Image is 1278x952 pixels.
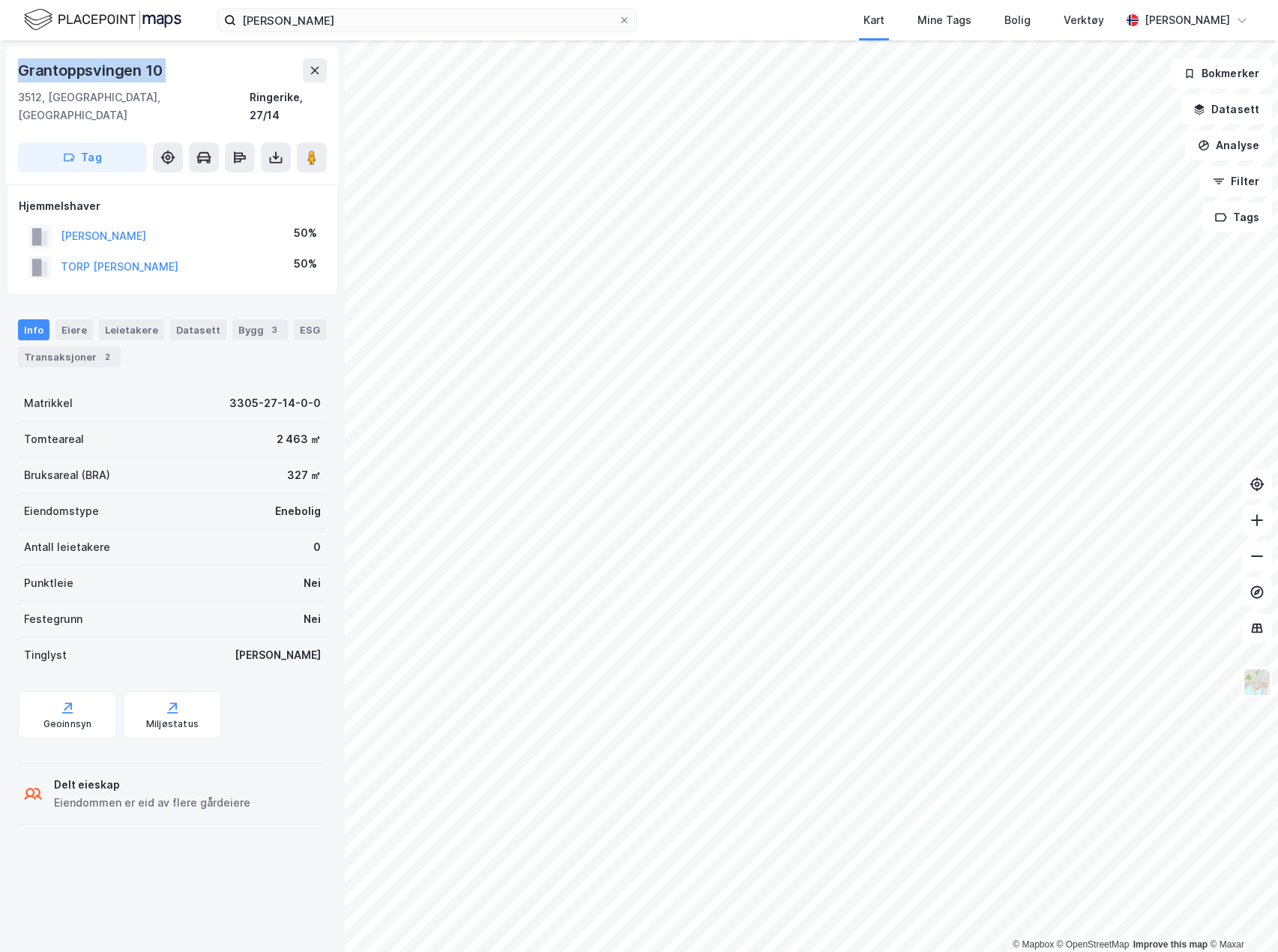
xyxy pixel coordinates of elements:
[24,466,110,484] div: Bruksareal (BRA)
[1181,94,1272,124] button: Datasett
[1004,11,1031,29] div: Bolig
[235,646,321,664] div: [PERSON_NAME]
[1013,939,1054,950] a: Mapbox
[294,224,317,242] div: 50%
[250,88,327,124] div: Ringerike, 27/14
[99,319,164,340] div: Leietakere
[294,255,317,273] div: 50%
[287,466,321,484] div: 327 ㎡
[18,319,49,340] div: Info
[146,718,199,730] div: Miljøstatus
[1145,11,1230,29] div: [PERSON_NAME]
[170,319,226,340] div: Datasett
[19,197,326,215] div: Hjemmelshaver
[313,538,321,556] div: 0
[304,574,321,592] div: Nei
[917,11,971,29] div: Mine Tags
[294,319,326,340] div: ESG
[1202,202,1272,232] button: Tags
[275,502,321,520] div: Enebolig
[24,430,84,448] div: Tomteareal
[1133,939,1208,950] a: Improve this map
[1243,668,1271,696] img: Z
[304,610,321,628] div: Nei
[1203,880,1278,952] div: Kontrollprogram for chat
[18,58,165,82] div: Grantoppsvingen 10
[1203,880,1278,952] iframe: Chat Widget
[100,349,115,364] div: 2
[24,502,99,520] div: Eiendomstype
[54,776,250,794] div: Delt eieskap
[55,319,93,340] div: Eiere
[229,394,321,412] div: 3305-27-14-0-0
[24,7,181,33] img: logo.f888ab2527a4732fd821a326f86c7f29.svg
[43,718,92,730] div: Geoinnsyn
[1057,939,1130,950] a: OpenStreetMap
[1171,58,1272,88] button: Bokmerker
[24,646,67,664] div: Tinglyst
[267,322,282,337] div: 3
[24,394,73,412] div: Matrikkel
[277,430,321,448] div: 2 463 ㎡
[1064,11,1104,29] div: Verktøy
[18,142,147,172] button: Tag
[863,11,884,29] div: Kart
[24,574,73,592] div: Punktleie
[232,319,288,340] div: Bygg
[24,538,110,556] div: Antall leietakere
[1185,130,1272,160] button: Analyse
[24,610,82,628] div: Festegrunn
[1200,166,1272,196] button: Filter
[236,9,618,31] input: Søk på adresse, matrikkel, gårdeiere, leietakere eller personer
[18,346,121,367] div: Transaksjoner
[54,794,250,812] div: Eiendommen er eid av flere gårdeiere
[18,88,250,124] div: 3512, [GEOGRAPHIC_DATA], [GEOGRAPHIC_DATA]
